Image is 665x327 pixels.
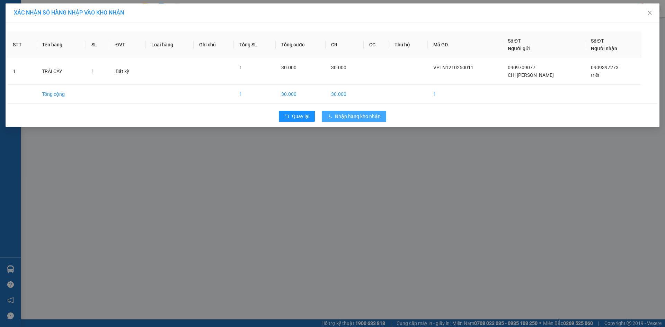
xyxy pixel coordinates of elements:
[591,65,619,70] span: 0909397273
[7,31,36,58] th: STT
[110,58,146,85] td: Bất kỳ
[508,38,521,44] span: Số ĐT
[326,85,364,104] td: 30.000
[389,31,428,58] th: Thu hộ
[433,65,473,70] span: VPTN1210250011
[508,72,554,78] span: CHỊ [PERSON_NAME]
[428,31,502,58] th: Mã GD
[364,31,389,58] th: CC
[91,69,94,74] span: 1
[110,31,146,58] th: ĐVT
[86,31,110,58] th: SL
[335,112,381,120] span: Nhập hàng kho nhận
[508,65,535,70] span: 0909709077
[322,111,386,122] button: downloadNhập hàng kho nhận
[281,65,296,70] span: 30.000
[591,46,617,51] span: Người nhận
[36,85,86,104] td: Tổng cộng
[591,38,604,44] span: Số ĐT
[14,9,124,16] span: XÁC NHẬN SỐ HÀNG NHẬP VÀO KHO NHẬN
[234,85,276,104] td: 1
[146,31,194,58] th: Loại hàng
[326,31,364,58] th: CR
[36,58,86,85] td: TRÁI CÂY
[292,112,309,120] span: Quay lại
[7,58,36,85] td: 1
[276,85,326,104] td: 30.000
[284,114,289,119] span: rollback
[327,114,332,119] span: download
[428,85,502,104] td: 1
[508,46,530,51] span: Người gửi
[640,3,659,23] button: Close
[647,10,653,16] span: close
[36,31,86,58] th: Tên hàng
[279,111,315,122] button: rollbackQuay lại
[591,72,600,78] span: triết
[239,65,242,70] span: 1
[276,31,326,58] th: Tổng cước
[331,65,346,70] span: 30.000
[234,31,276,58] th: Tổng SL
[194,31,234,58] th: Ghi chú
